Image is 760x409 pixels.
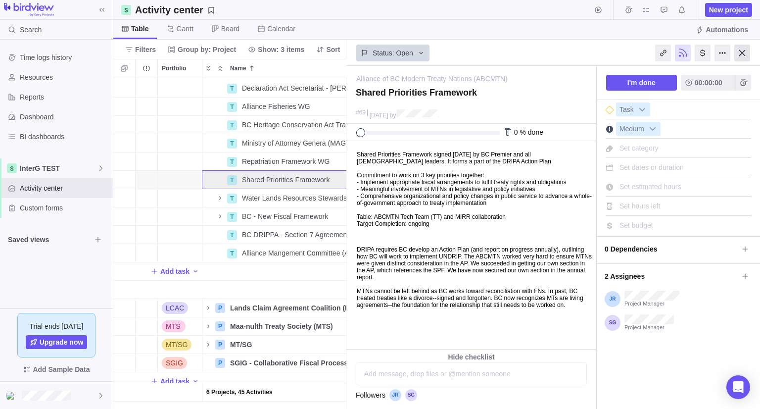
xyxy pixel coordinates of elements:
div: Open Intercom Messenger [726,375,750,399]
div: Lands Claim Agreement Coalition (LCAC) [226,299,395,317]
span: I'm done [606,75,677,91]
span: Automations [706,25,748,35]
div: BC - New Fiscal Framework [238,207,395,225]
div: T [227,120,237,130]
div: Portfolio [158,281,202,299]
h2: Activity center [135,3,203,17]
div: Name [202,116,395,134]
span: Portfolio [162,63,186,73]
div: Close [734,45,750,61]
div: Name [202,354,395,372]
div: MT/SG [226,336,395,354]
span: Filters [135,45,156,54]
img: logo [4,3,54,17]
div: Sophie Gonthier [6,390,18,402]
span: BC DRIPPA - Section 7 Agreements [242,230,352,240]
div: Name [202,207,395,226]
div: Hide checklist [346,350,596,364]
div: T [227,230,237,240]
span: Browse views [91,233,105,247]
div: Portfolio [158,98,202,116]
span: Add task [160,376,190,386]
span: Name [230,63,246,73]
div: P [215,340,225,350]
div: Trouble indication [136,354,158,372]
div: Water Lands Resources Stewardship WG [238,189,395,207]
span: 2 Assignees [605,268,738,285]
span: InterG TEST [20,163,97,173]
span: 6 Projects, 45 Activities [206,387,273,397]
span: Add task [150,374,190,388]
div: T [227,212,237,222]
div: Portfolio [158,171,202,189]
span: Sort [326,45,340,54]
span: Upgrade now [26,335,88,349]
span: 0 Dependencies [605,241,738,257]
span: Start timer [591,3,605,17]
span: 00:00:00 [695,77,722,89]
span: Trial ends [DATE] [30,321,84,331]
span: Show: 3 items [258,45,304,54]
div: Trouble indication [136,281,158,299]
a: My assignments [639,7,653,15]
div: Name [202,79,395,98]
div: Copy link [655,45,671,61]
div: Name [202,134,395,153]
div: SGIG - Collaborative Fiscal Process [226,354,395,372]
a: Time logs [621,7,635,15]
a: Alliance of BC Modern Treaty Nations (ABCMTN) [356,74,508,84]
div: Alliance Fisheries WG [238,98,395,115]
a: Approval requests [657,7,671,15]
span: Group by: Project [178,45,236,54]
div: P [215,358,225,368]
span: MTS [166,321,181,331]
div: #69 [356,109,366,116]
span: Add activity [191,264,199,278]
span: 00:00:00 [681,75,735,91]
span: Add Sample Data [8,361,105,377]
span: Ministry of Attorney Genera (MAG) WG [242,138,362,148]
div: Portfolio [158,59,202,77]
div: Portfolio [158,79,202,98]
span: Dashboard [20,112,109,122]
div: Trouble indication [136,317,158,336]
span: New project [705,3,752,17]
div: Portfolio [158,354,202,372]
div: Medium [616,122,661,136]
div: LCAC [158,299,202,317]
span: Lands Claim Agreement Coalition (LCAC) [230,303,367,313]
span: Set category [619,144,659,152]
span: SGIG - Collaborative Fiscal Process [230,358,348,368]
span: Status: Open [373,48,413,58]
div: Trouble indication [136,134,158,153]
div: Name [202,226,395,244]
div: Trouble indication [136,116,158,134]
span: Saved views [8,235,91,245]
div: Trouble indication [136,244,158,262]
div: Alliance Mangement Committee (AMC) [238,244,395,262]
span: New project [709,5,748,15]
div: Portfolio [158,189,202,207]
div: Portfolio [158,336,202,354]
div: T [227,139,237,149]
span: Gantt [177,24,193,34]
div: T [227,175,237,185]
div: grid [113,77,346,409]
div: More actions [714,45,730,61]
span: Task [617,103,637,117]
span: I'm done [627,77,656,89]
div: BC DRIPPA - Section 7 Agreements [238,226,395,244]
div: Shared Priorities Framework [238,171,395,189]
div: Unfollow [675,45,691,61]
span: Table [131,24,149,34]
span: Add task [150,264,190,278]
span: Followers [356,390,385,400]
div: Portfolio [158,134,202,153]
div: Trouble indication [136,153,158,171]
span: Collapse [214,61,226,75]
span: LCAC [166,303,184,313]
span: Project Manager [624,324,674,331]
span: Resources [20,72,109,82]
div: Name [202,317,395,336]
